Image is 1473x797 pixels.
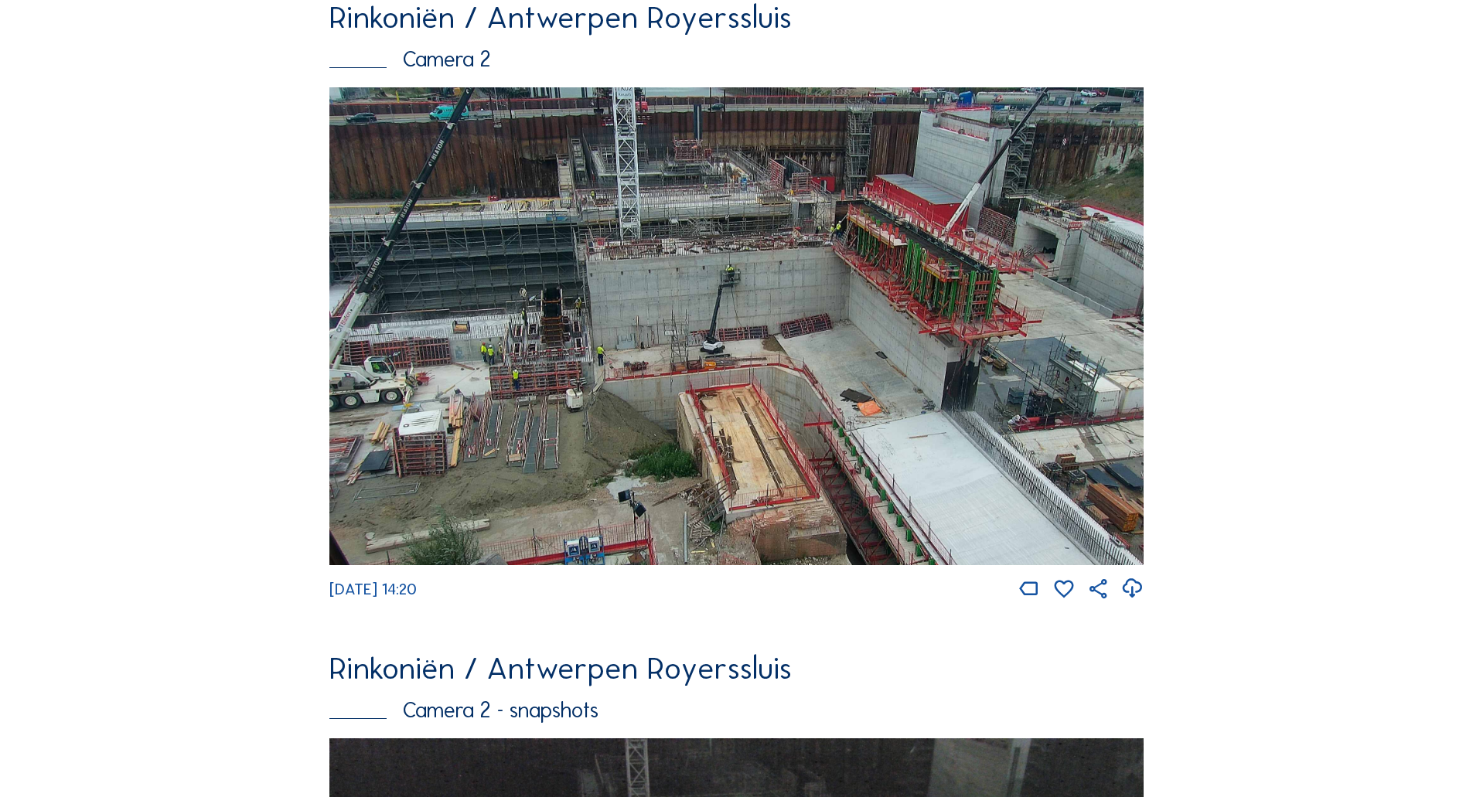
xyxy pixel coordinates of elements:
span: [DATE] 14:20 [329,580,417,598]
div: Camera 2 [329,48,1144,70]
div: Camera 2 - snapshots [329,699,1144,720]
img: Image [329,87,1144,565]
div: Rinkoniën / Antwerpen Royerssluis [329,2,1144,33]
div: Rinkoniën / Antwerpen Royerssluis [329,653,1144,684]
